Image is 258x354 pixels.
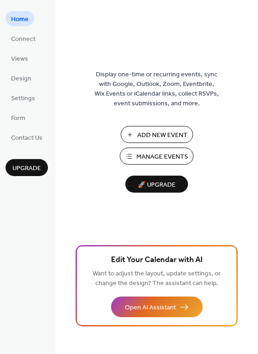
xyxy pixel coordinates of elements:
[111,297,203,317] button: Open AI Assistant
[125,303,176,313] span: Open AI Assistant
[6,130,48,145] a: Contact Us
[11,114,25,123] span: Form
[120,148,193,165] button: Manage Events
[6,11,34,26] a: Home
[12,164,41,173] span: Upgrade
[6,159,48,176] button: Upgrade
[6,90,41,105] a: Settings
[6,31,41,46] a: Connect
[137,131,188,140] span: Add New Event
[125,176,188,193] button: 🚀 Upgrade
[11,133,42,143] span: Contact Us
[6,51,34,66] a: Views
[93,268,221,290] span: Want to adjust the layout, update settings, or change the design? The assistant can help.
[136,152,188,162] span: Manage Events
[11,15,29,24] span: Home
[131,179,182,191] span: 🚀 Upgrade
[111,254,203,267] span: Edit Your Calendar with AI
[11,54,28,64] span: Views
[6,110,31,125] a: Form
[6,70,37,86] a: Design
[121,126,193,143] button: Add New Event
[11,74,31,84] span: Design
[94,70,219,108] span: Display one-time or recurring events, sync with Google, Outlook, Zoom, Eventbrite, Wix Events or ...
[11,94,35,103] span: Settings
[11,34,35,44] span: Connect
